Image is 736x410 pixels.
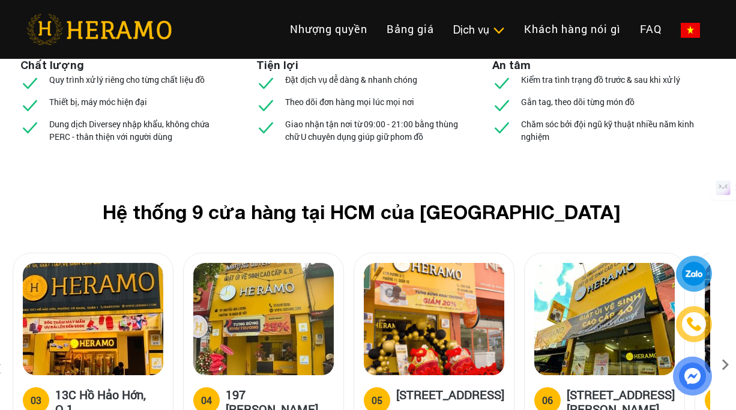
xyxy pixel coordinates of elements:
[521,95,635,108] p: Gắn tag, theo dõi từng món đồ
[49,95,147,108] p: Thiết bị, máy móc hiện đại
[49,73,205,86] p: Quy trình xử lý riêng cho từng chất liệu đồ
[20,57,84,73] li: Chất lượng
[285,95,414,108] p: Theo dõi đơn hàng mọi lúc mọi nơi
[681,23,700,38] img: vn-flag.png
[285,118,466,143] p: Giao nhận tận nơi từ 09:00 - 21:00 bằng thùng chữ U chuyên dụng giúp giữ phom đồ
[256,73,276,92] img: checked.svg
[514,16,630,42] a: Khách hàng nói gì
[20,118,40,137] img: checked.svg
[534,263,675,375] img: heramo-314-le-van-viet-phuong-tang-nhon-phu-b-quan-9
[280,16,377,42] a: Nhượng quyền
[676,306,711,342] a: phone-icon
[521,118,702,143] p: Chăm sóc bởi đội ngũ kỹ thuật nhiều năm kinh nghiệm
[20,95,40,115] img: checked.svg
[372,393,382,408] div: 05
[521,73,680,86] p: Kiểm tra tình trạng đồ trước & sau khi xử lý
[492,73,511,92] img: checked.svg
[256,95,276,115] img: checked.svg
[492,25,505,37] img: subToggleIcon
[492,118,511,137] img: checked.svg
[32,200,691,223] h2: Hệ thống 9 cửa hàng tại HCM của [GEOGRAPHIC_DATA]
[285,73,417,86] p: Đặt dịch vụ dễ dàng & nhanh chóng
[364,263,504,375] img: heramo-179b-duong-3-thang-2-phuong-11-quan-10
[630,16,671,42] a: FAQ
[256,118,276,137] img: checked.svg
[201,393,212,408] div: 04
[23,263,163,375] img: heramo-13c-ho-hao-hon-quan-1
[49,118,231,143] p: Dung dịch Diversey nhập khẩu, không chứa PERC - thân thiện với người dùng
[256,57,298,73] li: Tiện lợi
[26,14,172,45] img: heramo-logo.png
[453,22,505,38] div: Dịch vụ
[20,73,40,92] img: checked.svg
[377,16,444,42] a: Bảng giá
[492,95,511,115] img: checked.svg
[31,393,41,408] div: 03
[542,393,553,408] div: 06
[492,57,531,73] li: An tâm
[685,315,703,333] img: phone-icon
[193,263,334,375] img: heramo-197-nguyen-van-luong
